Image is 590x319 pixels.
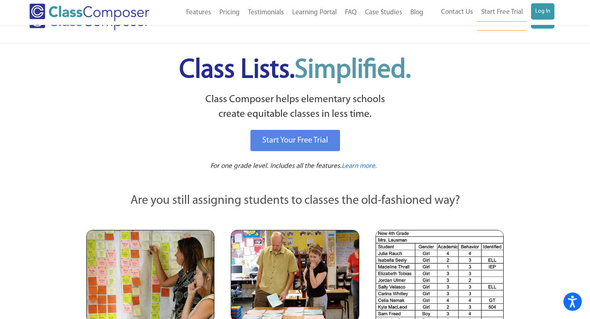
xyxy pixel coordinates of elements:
a: Learn more. [342,161,377,172]
img: Class Composer [29,4,149,21]
span: Simplified. [295,57,411,84]
span: For one grade level. Includes all the features. [210,163,342,170]
a: FAQ [341,4,361,22]
p: Class Composer helps elementary schools create equitable classes in less time. [85,92,505,122]
a: Learning Portal [288,4,341,22]
a: Log In [531,3,554,20]
a: Testimonials [244,4,288,22]
nav: Header Menu [169,4,428,22]
a: Pricing [215,4,244,22]
a: Features [182,4,215,22]
a: Contact Us [437,3,477,21]
span: Learn more. [342,163,377,170]
p: Are you still assigning students to classes the old-fashioned way? [86,192,504,210]
span: Start Your Free Trial [262,136,328,145]
a: Start Free Trial [477,3,527,22]
a: Start Your Free Trial [250,130,340,151]
nav: Header Menu [428,3,554,22]
a: Blog [406,4,428,22]
a: Case Studies [361,4,406,22]
span: Class Lists. [179,57,411,84]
